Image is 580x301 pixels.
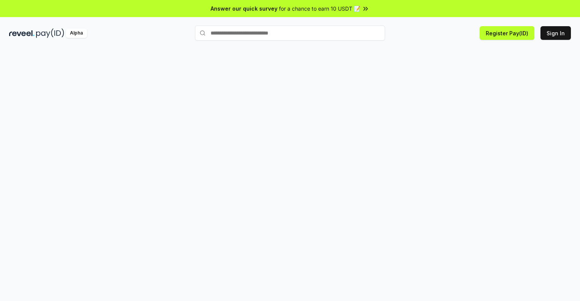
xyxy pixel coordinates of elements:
[480,26,534,40] button: Register Pay(ID)
[211,5,277,13] span: Answer our quick survey
[9,28,35,38] img: reveel_dark
[36,28,64,38] img: pay_id
[66,28,87,38] div: Alpha
[540,26,571,40] button: Sign In
[279,5,360,13] span: for a chance to earn 10 USDT 📝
